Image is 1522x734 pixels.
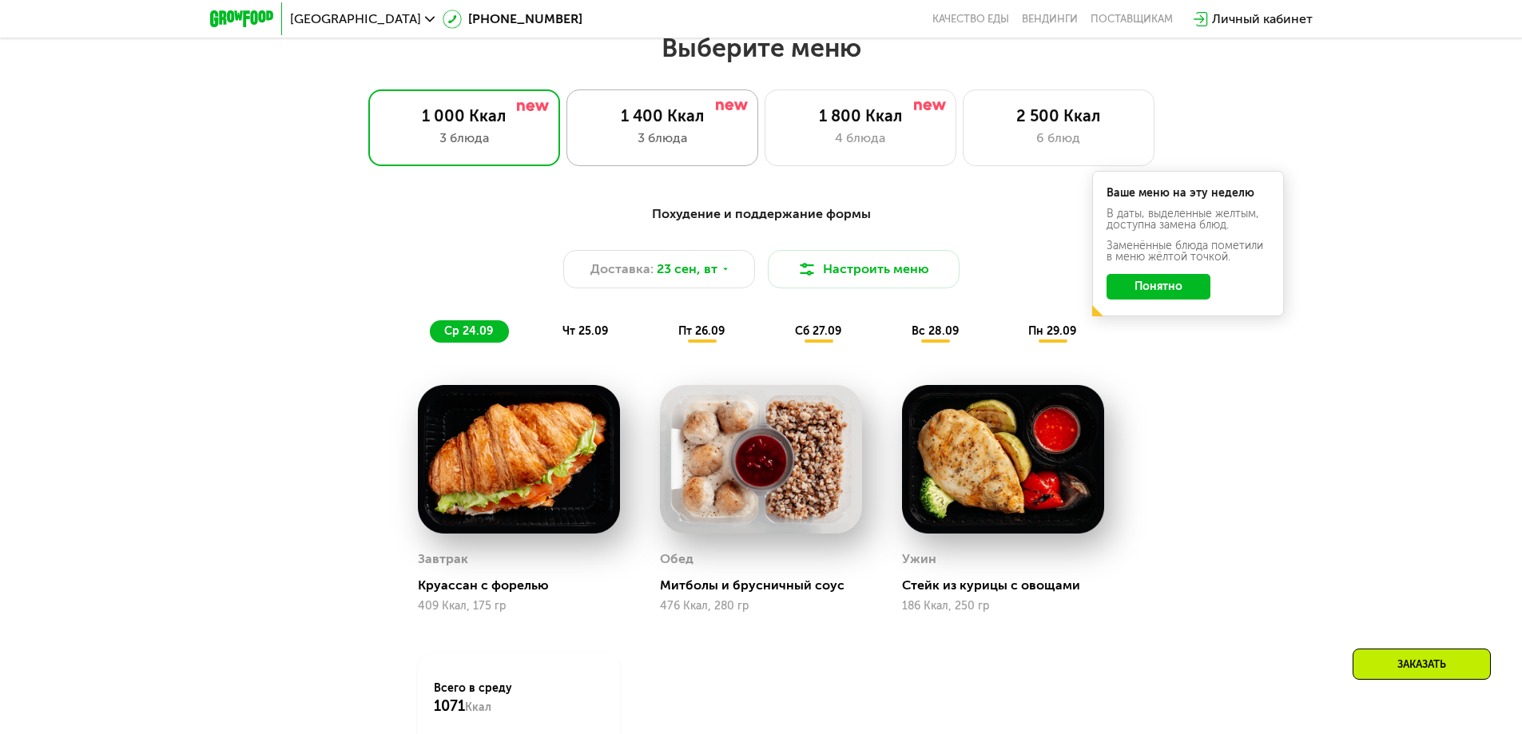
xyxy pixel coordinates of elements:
div: 2 500 Ккал [980,106,1138,125]
span: Доставка: [590,260,654,279]
div: Ваше меню на эту неделю [1107,188,1270,199]
div: 1 800 Ккал [781,106,940,125]
span: 23 сен, вт [657,260,717,279]
a: Вендинги [1022,13,1078,26]
div: Личный кабинет [1212,10,1313,29]
div: Обед [660,547,693,571]
div: Заказать [1353,649,1491,680]
span: Ккал [465,700,491,714]
div: поставщикам [1091,13,1173,26]
span: сб 27.09 [795,324,841,338]
button: Настроить меню [768,250,960,288]
span: чт 25.09 [562,324,608,338]
div: 3 блюда [583,129,741,148]
div: Ужин [902,547,936,571]
h2: Выберите меню [51,32,1471,64]
div: Круассан с форелью [418,577,633,593]
div: 409 Ккал, 175 гр [418,600,620,613]
div: 1 000 Ккал [385,106,543,125]
div: 3 блюда [385,129,543,148]
span: вс 28.09 [912,324,959,338]
div: 1 400 Ккал [583,106,741,125]
div: Всего в среду [434,680,604,716]
div: Завтрак [418,547,468,571]
button: Понятно [1107,274,1210,300]
div: Митболы и брусничный соус [660,577,875,593]
div: Стейк из курицы с овощами [902,577,1117,593]
div: Заменённые блюда пометили в меню жёлтой точкой. [1107,240,1270,263]
div: 6 блюд [980,129,1138,148]
div: 186 Ккал, 250 гр [902,600,1104,613]
div: В даты, выделенные желтым, доступна замена блюд. [1107,208,1270,231]
span: [GEOGRAPHIC_DATA] [290,13,421,26]
div: Похудение и поддержание формы [288,204,1234,224]
a: Качество еды [932,13,1009,26]
div: 4 блюда [781,129,940,148]
div: 476 Ккал, 280 гр [660,600,862,613]
span: пт 26.09 [678,324,725,338]
span: пн 29.09 [1028,324,1076,338]
a: [PHONE_NUMBER] [443,10,582,29]
span: ср 24.09 [444,324,493,338]
span: 1071 [434,697,465,715]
